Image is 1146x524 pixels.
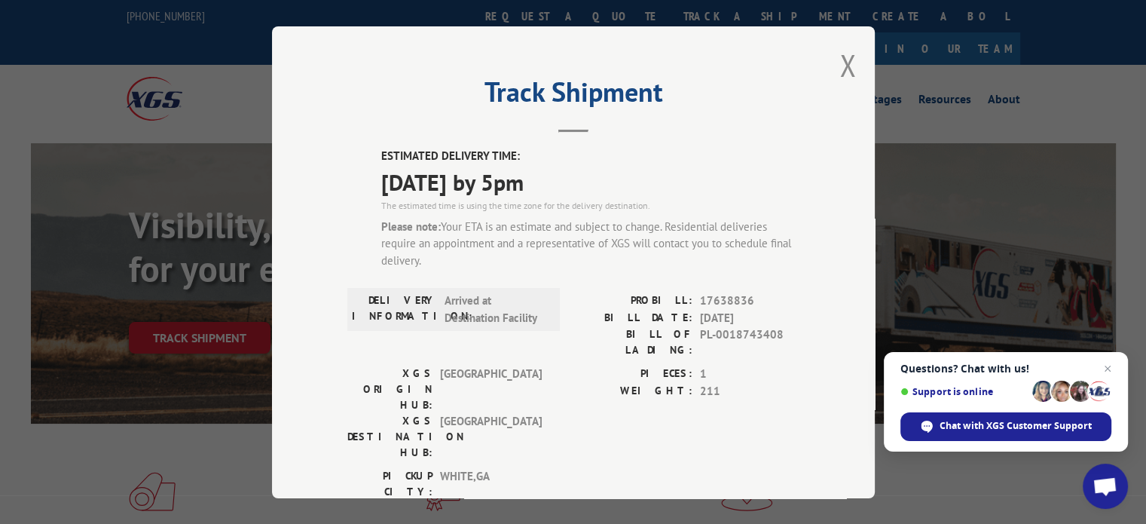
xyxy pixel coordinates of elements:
div: Your ETA is an estimate and subject to change. Residential deliveries require an appointment and ... [381,218,799,269]
span: 17638836 [700,293,799,310]
label: WEIGHT: [573,382,692,400]
span: Chat with XGS Customer Support [940,419,1092,433]
strong: Please note: [381,219,441,233]
span: 1 [700,366,799,383]
label: BILL OF LADING: [573,326,692,358]
span: [DATE] by 5pm [381,164,799,198]
span: Arrived at Destination Facility [445,293,546,326]
div: Open chat [1083,464,1128,509]
label: XGS ORIGIN HUB: [347,366,432,413]
label: ESTIMATED DELIVERY TIME: [381,148,799,165]
label: PICKUP CITY: [347,468,432,500]
div: The estimated time is using the time zone for the delivery destination. [381,198,799,212]
span: Close chat [1099,360,1117,378]
span: WHITE , GA [440,468,542,500]
span: [GEOGRAPHIC_DATA] [440,413,542,461]
span: 211 [700,382,799,400]
label: PROBILL: [573,293,692,310]
label: DELIVERY INFORMATION: [352,293,437,326]
span: Support is online [900,386,1027,397]
span: PL-0018743408 [700,326,799,358]
span: Questions? Chat with us! [900,363,1111,375]
span: [DATE] [700,309,799,326]
label: XGS DESTINATION HUB: [347,413,432,461]
h2: Track Shipment [347,81,799,110]
label: PIECES: [573,366,692,383]
div: Chat with XGS Customer Support [900,412,1111,441]
button: Close modal [839,45,856,85]
span: [GEOGRAPHIC_DATA] [440,366,542,413]
label: BILL DATE: [573,309,692,326]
